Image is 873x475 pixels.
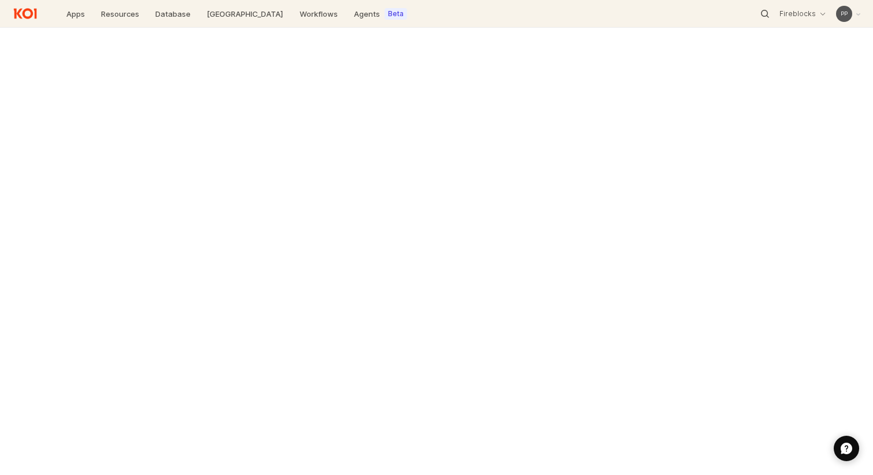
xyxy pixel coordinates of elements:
button: Fireblocks [774,7,831,21]
div: P P [841,8,848,20]
a: [GEOGRAPHIC_DATA] [200,6,290,22]
a: AgentsBeta [347,6,414,22]
a: Workflows [293,6,345,22]
p: Fireblocks [779,9,816,18]
a: Apps [59,6,92,22]
img: Return to home page [9,5,41,23]
label: Beta [388,9,404,18]
a: Resources [94,6,146,22]
a: Database [148,6,197,22]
